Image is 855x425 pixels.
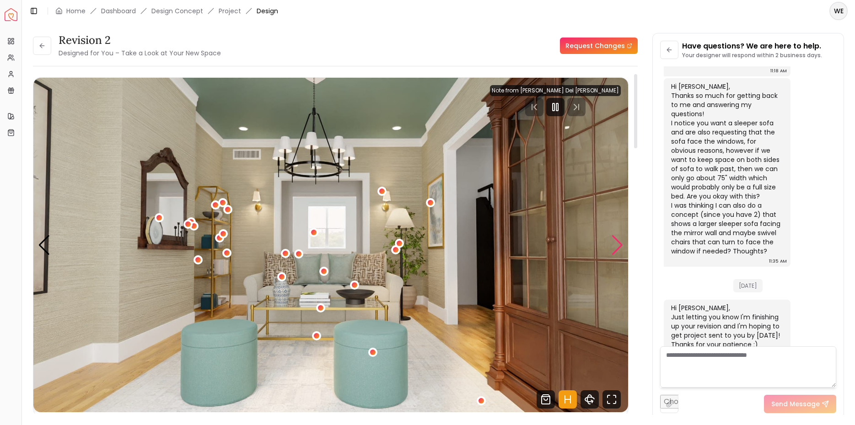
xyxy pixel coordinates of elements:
svg: Hotspots Toggle [559,390,577,409]
span: Design [257,6,278,16]
small: Designed for You – Take a Look at Your New Space [59,48,221,58]
a: Project [219,6,241,16]
a: Dashboard [101,6,136,16]
h3: Revision 2 [59,33,221,48]
a: Home [66,6,86,16]
nav: breadcrumb [55,6,278,16]
svg: 360 View [581,390,599,409]
div: Next slide [611,235,624,255]
svg: Pause [550,102,561,113]
img: Design Render 3 [33,78,628,412]
p: Your designer will respond within 2 business days. [682,52,822,59]
div: 11:35 AM [769,257,787,266]
span: [DATE] [733,279,763,292]
a: Spacejoy [5,8,17,21]
div: Previous slide [38,235,50,255]
div: Hi [PERSON_NAME], Thanks so much for getting back to me and answering my questions! I notice you ... [671,82,781,256]
p: Have questions? We are here to help. [682,41,822,52]
svg: Shop Products from this design [537,390,555,409]
svg: Fullscreen [602,390,621,409]
li: Design Concept [151,6,203,16]
span: WE [830,3,847,19]
div: Hi [PERSON_NAME], Just letting you know I'm finishing up your revision and I'm hoping to get proj... [671,303,781,349]
div: Note from [PERSON_NAME] Del [PERSON_NAME] [490,85,621,96]
div: 3 / 6 [33,78,628,412]
div: 11:18 AM [770,66,787,75]
a: Request Changes [560,38,638,54]
div: Carousel [33,78,628,412]
button: WE [829,2,848,20]
img: Spacejoy Logo [5,8,17,21]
